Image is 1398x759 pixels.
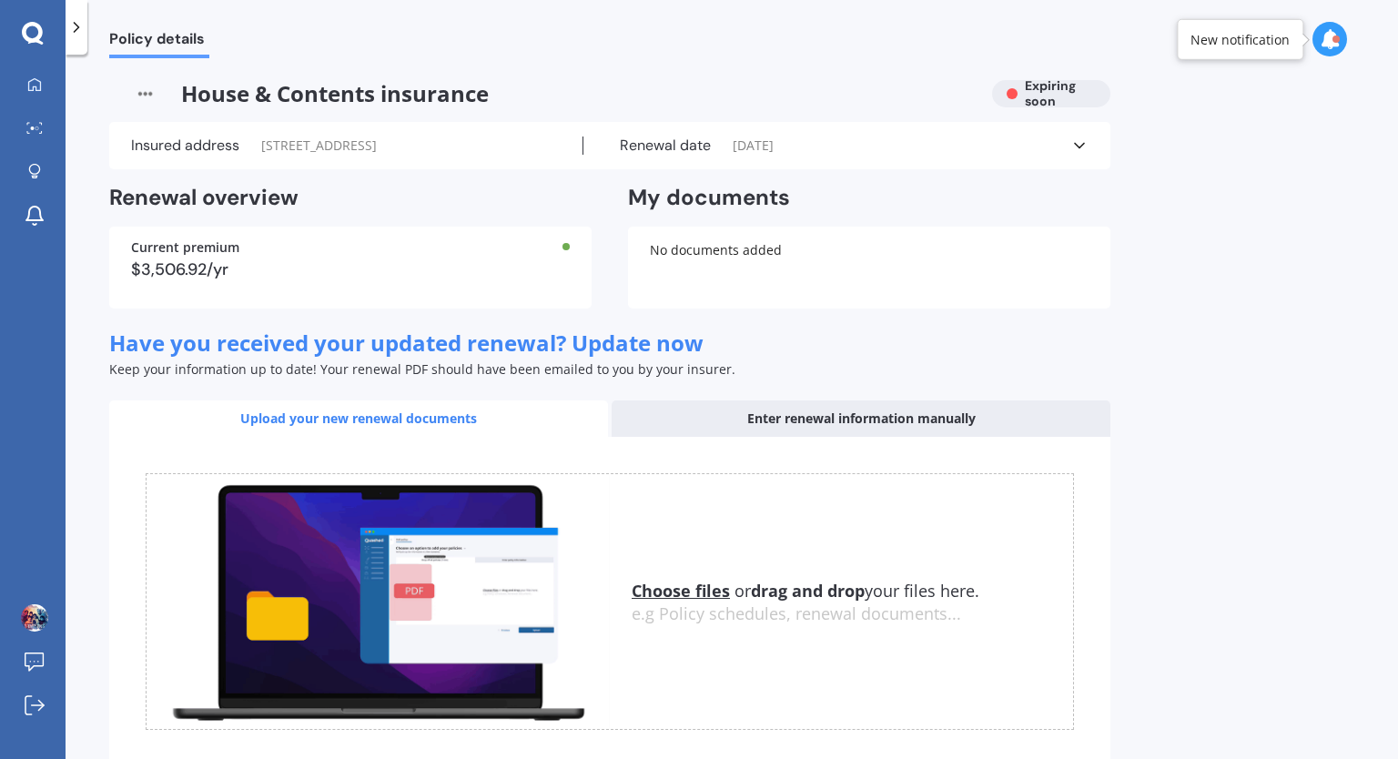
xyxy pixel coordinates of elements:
[632,604,1073,624] div: e.g Policy schedules, renewal documents...
[109,30,209,55] span: Policy details
[632,580,979,602] span: or your files here.
[628,184,790,212] h2: My documents
[109,80,181,107] img: other-insurer.png
[131,261,570,278] div: $3,506.92/yr
[261,137,377,155] span: [STREET_ADDRESS]
[632,580,730,602] u: Choose files
[109,360,735,378] span: Keep your information up to date! Your renewal PDF should have been emailed to you by your insurer.
[147,474,610,730] img: upload.de96410c8ce839c3fdd5.gif
[109,400,608,437] div: Upload your new renewal documents
[109,80,978,107] span: House & Contents insurance
[628,227,1110,309] div: No documents added
[733,137,774,155] span: [DATE]
[109,328,704,358] span: Have you received your updated renewal? Update now
[131,241,570,254] div: Current premium
[612,400,1110,437] div: Enter renewal information manually
[131,137,239,155] label: Insured address
[620,137,711,155] label: Renewal date
[1190,30,1290,48] div: New notification
[21,604,48,632] img: ACg8ocIJaFiKN8TIh5XXG0IXLhvopEViAPOLUUjW9_Oc9gtTBYmifKU=s96-c
[109,184,592,212] h2: Renewal overview
[751,580,865,602] b: drag and drop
